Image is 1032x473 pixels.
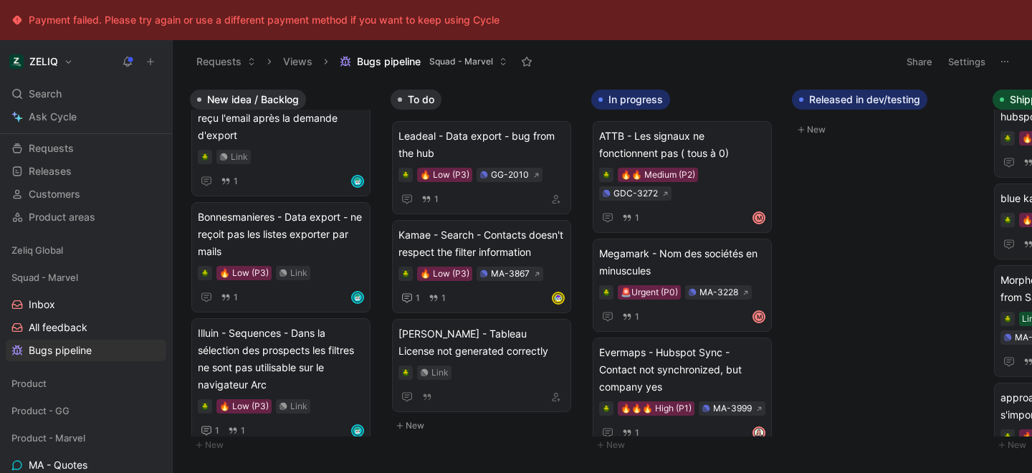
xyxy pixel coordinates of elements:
[353,176,363,186] img: avatar
[398,325,565,360] span: [PERSON_NAME] - Tableau License not generated correctly
[219,266,269,280] div: 🔥 Low (P3)
[198,422,222,439] button: 1
[191,318,371,446] a: Illuin - Sequences - Dans la sélection des prospects les filtres ne sont pas utilisable sur le na...
[398,226,565,261] span: Kamae - Search - Contacts doesn't respect the filter information
[6,400,166,426] div: Product - GG
[29,187,80,201] span: Customers
[1003,432,1012,441] img: 🪲
[613,186,658,201] div: GDC-3272
[401,368,410,377] img: 🪲
[398,128,565,162] span: Leadeal - Data export - bug from the hub
[621,401,692,416] div: 🔥🔥🔥 High (P1)
[621,168,695,182] div: 🔥🔥 Medium (P2)
[635,429,639,437] span: 1
[1000,213,1015,227] div: 🪲
[599,128,765,162] span: ATTB - Les signaux ne fonctionnent pas ( tous à 0)
[1000,429,1015,444] div: 🪲
[29,297,55,312] span: Inbox
[809,92,920,107] span: Released in dev/testing
[619,425,642,441] button: 1
[201,269,209,277] img: 🪲
[234,293,238,302] span: 1
[198,266,212,280] div: 🪲
[593,338,772,448] a: Evermaps - Hubspot Sync - Contact not synchronized, but company yes🔥🔥🔥 High (P1)MA-39991avatar
[426,290,449,306] button: 1
[398,267,413,281] div: 🪲
[290,399,307,414] div: Link
[429,54,493,69] span: Squad - Marvel
[225,423,248,439] button: 1
[392,220,571,313] a: Kamae - Search - Contacts doesn't respect the filter information🔥 Low (P3)MA-386711avatar
[1003,315,1012,323] img: 🪲
[398,168,413,182] div: 🪲
[602,171,611,179] img: 🪲
[593,121,772,233] a: ATTB - Les signaux ne fonctionnent pas ( tous à 0)🔥🔥 Medium (P2)GDC-32721M
[198,92,364,144] span: Timelines - Data export - N'a pas reçu l'email après la demande d'export
[191,202,371,312] a: Bonnesmanieres - Data export - ne reçoit pas les listes exporter par mails🔥 Low (P3)Link1avatar
[353,426,363,436] img: avatar
[11,376,47,391] span: Product
[385,83,586,441] div: To doNew
[6,239,166,265] div: Zeliq Global
[353,292,363,302] img: avatar
[6,400,166,421] div: Product - GG
[553,293,563,303] img: avatar
[29,320,87,335] span: All feedback
[333,51,514,72] button: Bugs pipelineSquad - Marvel
[434,195,439,204] span: 1
[6,161,166,182] a: Releases
[6,138,166,159] a: Requests
[599,344,765,396] span: Evermaps - Hubspot Sync - Contact not synchronized, but company yes
[398,290,423,307] button: 1
[754,312,764,322] div: M
[1003,134,1012,143] img: 🪲
[591,90,670,110] button: In progress
[713,401,752,416] div: MA-3999
[198,399,212,414] div: 🪲
[29,108,77,125] span: Ask Cycle
[599,168,613,182] div: 🪲
[591,436,780,454] button: New
[408,92,434,107] span: To do
[599,401,613,416] div: 🪲
[290,266,307,280] div: Link
[6,340,166,361] a: Bugs pipeline
[191,86,371,196] a: Timelines - Data export - N'a pas reçu l'email après la demande d'exportLink1avatar
[218,290,241,305] button: 1
[792,90,927,110] button: Released in dev/testing
[398,365,413,380] div: 🪲
[391,417,580,434] button: New
[621,285,678,300] div: 🚨Urgent (P0)
[190,90,306,110] button: New idea / Backlog
[786,83,987,145] div: Released in dev/testingNew
[29,164,72,178] span: Releases
[201,402,209,411] img: 🪲
[6,106,166,128] a: Ask Cycle
[6,294,166,315] a: Inbox
[219,399,269,414] div: 🔥 Low (P3)
[6,373,166,394] div: Product
[593,239,772,332] a: Megamark - Nom des sociétés en minuscules🚨Urgent (P0)MA-32281M
[608,92,663,107] span: In progress
[754,213,764,223] div: M
[190,51,262,72] button: Requests
[491,267,530,281] div: MA-3867
[431,365,449,380] div: Link
[198,209,364,260] span: Bonnesmanieres - Data export - ne reçoit pas les listes exporter par mails
[11,270,78,285] span: Squad - Marvel
[599,285,613,300] div: 🪲
[419,191,441,207] button: 1
[392,121,571,214] a: Leadeal - Data export - bug from the hub🔥 Low (P3)GG-20101
[29,85,62,102] span: Search
[207,92,299,107] span: New idea / Backlog
[11,403,70,418] span: Product - GG
[401,171,410,179] img: 🪲
[6,239,166,261] div: Zeliq Global
[602,404,611,413] img: 🪲
[29,55,58,68] h1: ZELIQ
[699,285,738,300] div: MA-3228
[29,11,500,29] div: Payment failed. Please try again or use a different payment method if you want to keep using Cycle
[198,150,212,164] div: 🪲
[29,343,92,358] span: Bugs pipeline
[11,243,63,257] span: Zeliq Global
